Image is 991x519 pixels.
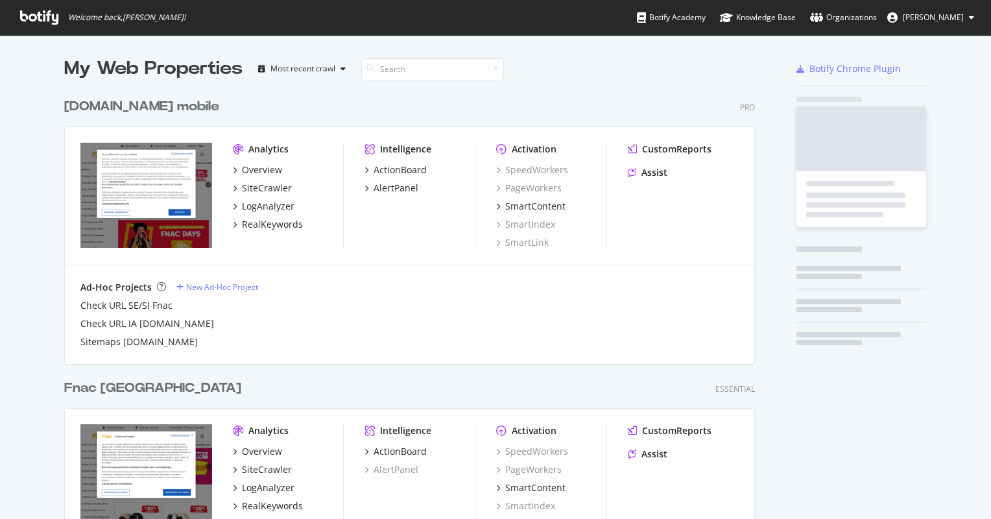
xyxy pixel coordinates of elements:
[233,163,282,176] a: Overview
[242,500,303,513] div: RealKeywords
[505,200,566,213] div: SmartContent
[496,200,566,213] a: SmartContent
[242,481,294,494] div: LogAnalyzer
[877,7,985,28] button: [PERSON_NAME]
[496,182,562,195] a: PageWorkers
[496,163,568,176] a: SpeedWorkers
[512,143,556,156] div: Activation
[628,143,711,156] a: CustomReports
[374,445,427,458] div: ActionBoard
[64,97,224,116] a: [DOMAIN_NAME] mobile
[242,200,294,213] div: LogAnalyzer
[361,58,504,80] input: Search
[233,463,292,476] a: SiteCrawler
[720,11,796,24] div: Knowledge Base
[637,11,706,24] div: Botify Academy
[242,163,282,176] div: Overview
[233,481,294,494] a: LogAnalyzer
[248,424,289,437] div: Analytics
[505,481,566,494] div: SmartContent
[233,218,303,231] a: RealKeywords
[364,182,418,195] a: AlertPanel
[270,65,335,73] div: Most recent crawl
[628,424,711,437] a: CustomReports
[903,12,964,23] span: Imane Khelifa
[496,463,562,476] a: PageWorkers
[374,163,427,176] div: ActionBoard
[80,335,198,348] a: Sitemaps [DOMAIN_NAME]
[809,62,901,75] div: Botify Chrome Plugin
[641,166,667,179] div: Assist
[374,182,418,195] div: AlertPanel
[642,424,711,437] div: CustomReports
[233,182,292,195] a: SiteCrawler
[242,182,292,195] div: SiteCrawler
[364,163,427,176] a: ActionBoard
[715,383,755,394] div: Essential
[642,143,711,156] div: CustomReports
[641,448,667,461] div: Assist
[496,218,555,231] a: SmartIndex
[64,97,219,116] div: [DOMAIN_NAME] mobile
[80,281,152,294] div: Ad-Hoc Projects
[80,143,212,248] img: www.fnac.com/
[740,102,755,113] div: Pro
[233,200,294,213] a: LogAnalyzer
[176,282,258,293] a: New Ad-Hoc Project
[68,12,185,23] span: Welcome back, [PERSON_NAME] !
[80,317,214,330] a: Check URL IA [DOMAIN_NAME]
[796,62,901,75] a: Botify Chrome Plugin
[380,143,431,156] div: Intelligence
[64,379,241,398] div: Fnac [GEOGRAPHIC_DATA]
[80,299,173,312] a: Check URL SE/SI Fnac
[364,463,418,476] a: AlertPanel
[186,282,258,293] div: New Ad-Hoc Project
[64,56,243,82] div: My Web Properties
[253,58,351,79] button: Most recent crawl
[242,463,292,476] div: SiteCrawler
[242,218,303,231] div: RealKeywords
[64,379,246,398] a: Fnac [GEOGRAPHIC_DATA]
[233,500,303,513] a: RealKeywords
[233,445,282,458] a: Overview
[810,11,877,24] div: Organizations
[380,424,431,437] div: Intelligence
[496,500,555,513] a: SmartIndex
[512,424,556,437] div: Activation
[628,448,667,461] a: Assist
[496,445,568,458] a: SpeedWorkers
[628,166,667,179] a: Assist
[364,445,427,458] a: ActionBoard
[242,445,282,458] div: Overview
[496,481,566,494] a: SmartContent
[496,236,549,249] a: SmartLink
[248,143,289,156] div: Analytics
